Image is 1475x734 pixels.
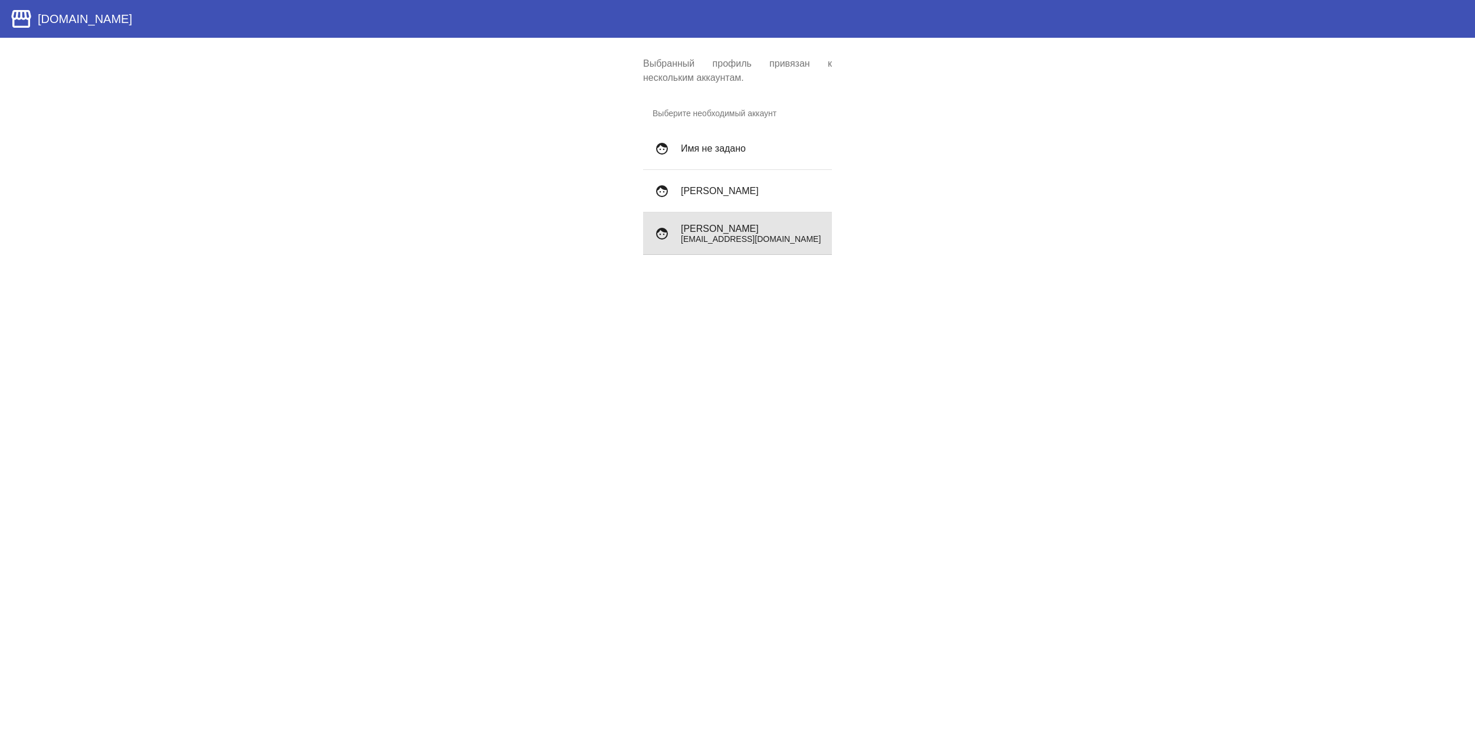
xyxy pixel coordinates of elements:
h4: [PERSON_NAME] [681,224,822,234]
p: Выбранный профиль привязан к нескольким аккаунтам. [643,57,832,85]
h3: Выберите необходимый аккаунт [643,99,832,127]
p: [EMAIL_ADDRESS][DOMAIN_NAME] [681,234,822,244]
a: [DOMAIN_NAME] [9,7,132,31]
button: Имя не задано [643,127,832,170]
mat-icon: face [653,224,671,243]
button: [PERSON_NAME][EMAIL_ADDRESS][DOMAIN_NAME] [643,212,832,255]
mat-icon: face [653,139,671,158]
h4: [PERSON_NAME] [681,186,822,196]
mat-icon: storefront [9,7,33,31]
mat-icon: face [653,182,671,201]
button: [PERSON_NAME] [643,170,832,212]
h4: Имя не задано [681,143,822,154]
